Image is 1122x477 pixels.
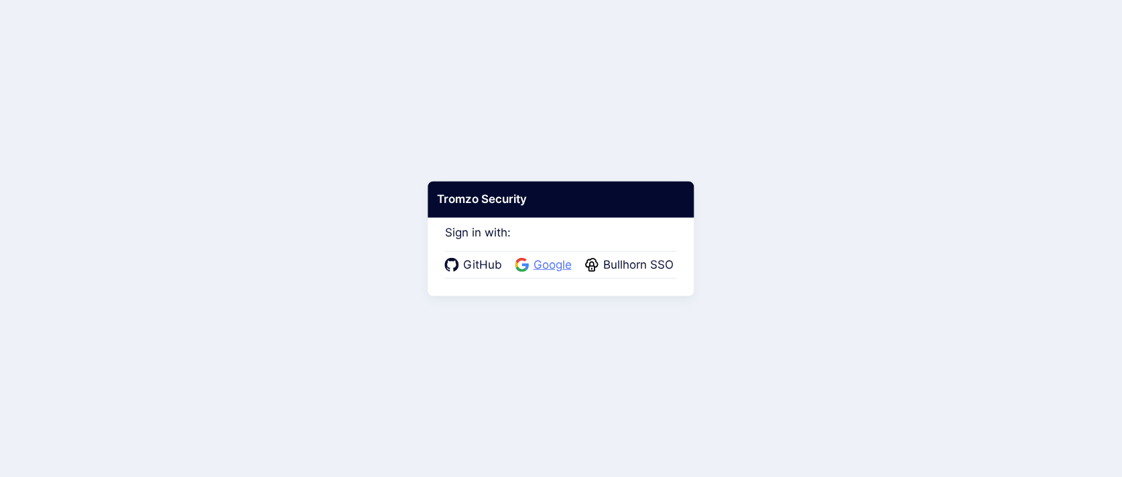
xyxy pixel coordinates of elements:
a: GitHub [445,257,506,274]
a: Bullhorn SSO [585,257,678,274]
a: Google [515,257,576,274]
span: GitHub [459,257,506,274]
div: Sign in with: [445,208,678,279]
span: Bullhorn SSO [599,257,678,274]
div: Tromzo Security [428,182,694,218]
span: Google [529,257,576,274]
